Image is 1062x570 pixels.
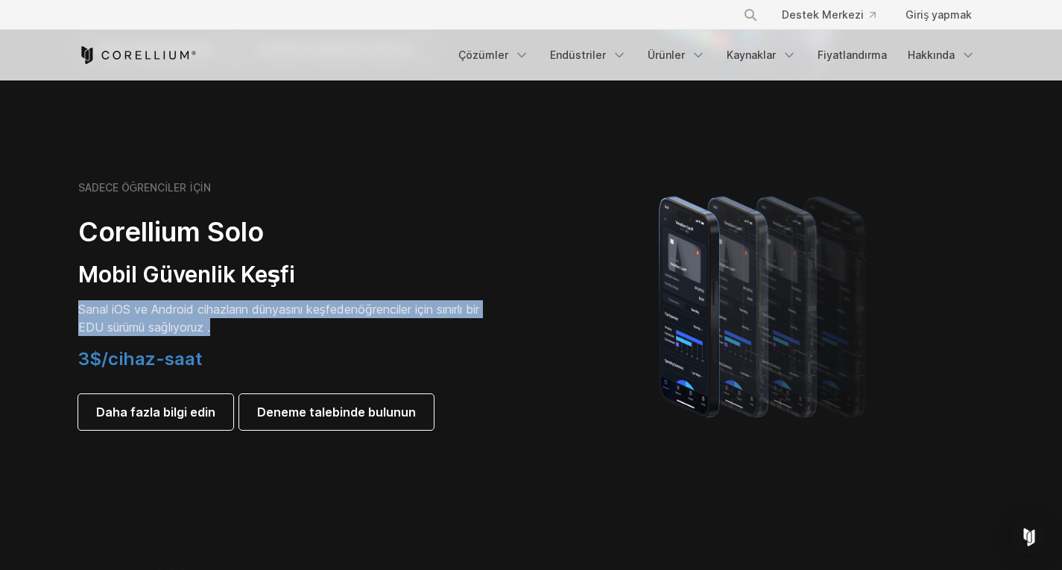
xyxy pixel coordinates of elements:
[458,48,508,61] font: Çözümler
[550,48,606,61] font: Endüstriler
[78,302,358,317] font: Sanal iOS ve Android cihazların dünyasını keşfeden
[78,394,233,430] a: Daha fazla bilgi edin
[727,48,776,61] font: Kaynaklar
[78,261,296,288] font: Mobil Güvenlik Keşfi
[239,394,434,430] a: Deneme talebinde bulunun
[725,1,984,28] div: Gezinme Menüsü
[629,175,901,436] img: Dört iPhone modelinden oluşan seri daha gradyanlı ve bulanık hale geliyor
[782,8,864,21] font: Destek Merkezi
[78,348,203,370] font: 3$/cihaz-saat
[78,215,264,248] font: Corellium Solo
[1011,519,1047,555] div: Intercom Messenger'ı açın
[78,181,211,194] font: SADECE ÖĞRENCİLER İÇİN
[908,48,955,61] font: Hakkında
[737,1,764,28] button: Aramak
[905,8,972,21] font: Giriş yapmak
[78,46,197,64] a: Corellium Ana Sayfası
[257,405,416,419] font: Deneme talebinde bulunun
[449,42,984,69] div: Gezinme Menüsü
[648,48,685,61] font: Ürünler
[818,48,887,61] font: Fiyatlandırma
[96,405,215,419] font: Daha fazla bilgi edin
